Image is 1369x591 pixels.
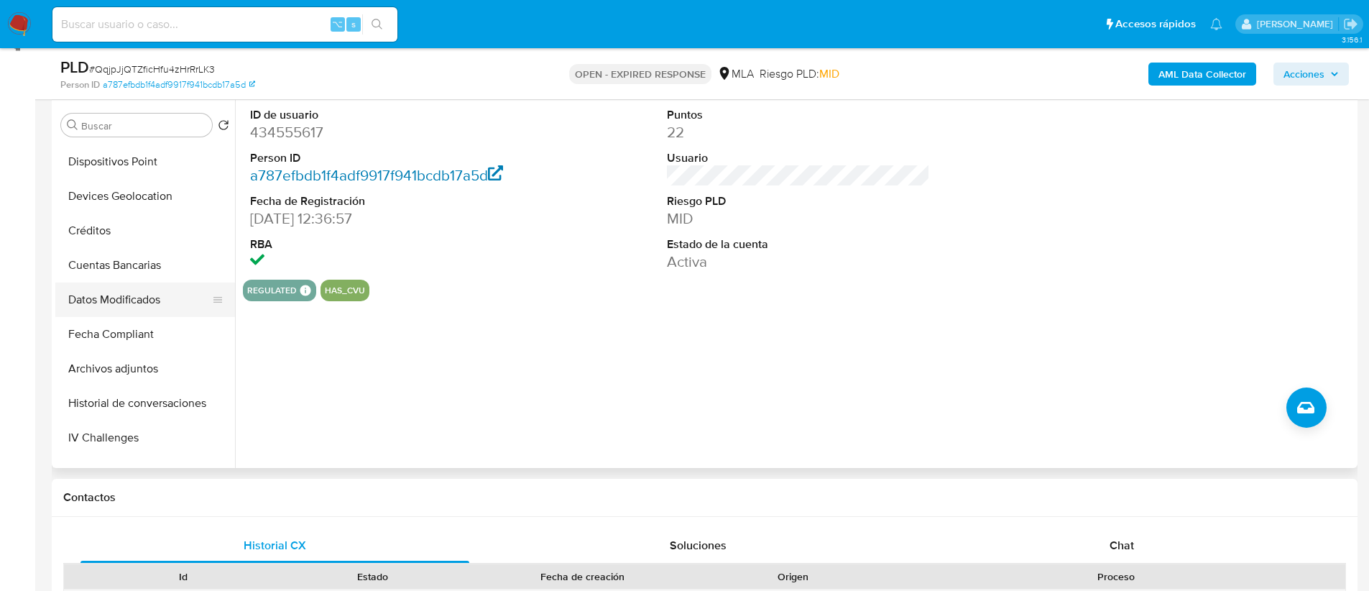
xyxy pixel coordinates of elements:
button: Volver al orden por defecto [218,119,229,135]
dt: Usuario [667,150,931,166]
div: Fecha de creación [477,569,688,584]
a: Salir [1343,17,1358,32]
dd: [DATE] 12:36:57 [250,209,514,229]
button: Acciones [1273,63,1349,86]
span: Soluciones [670,537,727,554]
dd: 22 [667,122,931,142]
span: Historial CX [244,537,306,554]
div: Id [99,569,268,584]
button: Buscar [67,119,78,131]
dt: RBA [250,237,514,252]
input: Buscar [81,119,206,132]
button: regulated [247,288,297,293]
a: Notificaciones [1210,18,1222,30]
span: Riesgo PLD: [760,66,839,82]
span: Acciones [1283,63,1324,86]
dt: Estado de la cuenta [667,237,931,252]
dt: Riesgo PLD [667,193,931,209]
button: Dispositivos Point [55,145,235,179]
span: # QqjpJjQTZficHfu4zHrRrLK3 [89,62,215,76]
button: Historial de conversaciones [55,386,235,421]
button: Cuentas Bancarias [55,248,235,283]
dd: Activa [667,252,931,272]
dt: Puntos [667,107,931,123]
button: Información de accesos [55,455,235,490]
h1: Contactos [63,490,1346,505]
button: Créditos [55,214,235,248]
b: PLD [60,55,89,78]
a: a787efbdb1f4adf9917f941bcdb17a5d [103,78,255,91]
button: has_cvu [325,288,365,293]
button: IV Challenges [55,421,235,455]
dt: Person ID [250,150,514,166]
dt: ID de usuario [250,107,514,123]
button: Fecha Compliant [55,317,235,352]
a: a787efbdb1f4adf9917f941bcdb17a5d [250,165,503,185]
div: Proceso [898,569,1335,584]
div: Estado [288,569,457,584]
button: Archivos adjuntos [55,352,235,386]
button: search-icon [362,14,392,35]
b: Person ID [60,78,100,91]
div: MLA [717,66,754,82]
button: Devices Geolocation [55,179,235,214]
p: ezequielignacio.rocha@mercadolibre.com [1257,17,1338,31]
input: Buscar usuario o caso... [52,15,397,34]
p: OPEN - EXPIRED RESPONSE [569,64,711,84]
dt: Fecha de Registración [250,193,514,209]
dd: MID [667,209,931,229]
span: ⌥ [332,17,343,31]
span: s [351,17,356,31]
span: MID [819,65,839,82]
span: Chat [1110,537,1134,554]
b: AML Data Collector [1158,63,1246,86]
button: AML Data Collector [1148,63,1256,86]
div: Origen [709,569,877,584]
span: Accesos rápidos [1115,17,1196,32]
dd: 434555617 [250,122,514,142]
button: Datos Modificados [55,283,223,317]
span: 3.156.1 [1342,34,1362,45]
